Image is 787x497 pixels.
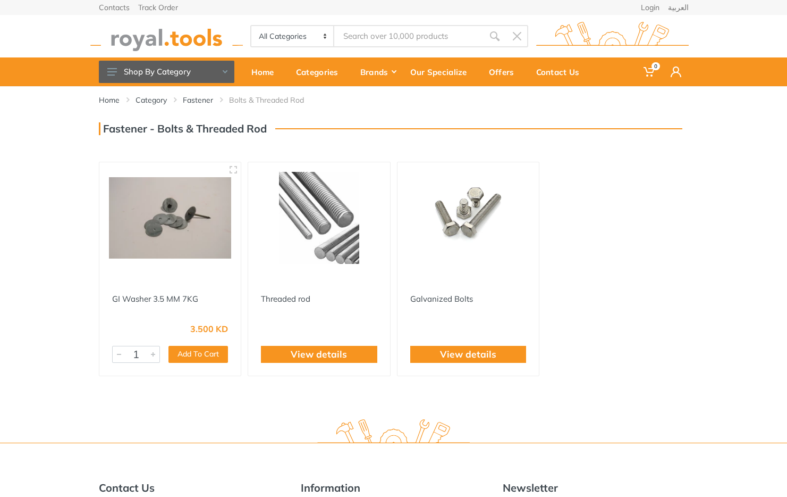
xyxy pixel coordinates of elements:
h5: Contact Us [99,482,285,494]
a: GI Washer 3.5 MM 7KG [112,294,198,304]
h3: Fastener - Bolts & Threaded Rod [99,122,267,135]
div: Brands [353,61,403,83]
a: View details [291,347,347,361]
h5: Newsletter [503,482,689,494]
img: Royal Tools - GI Washer 3.5 MM 7KG [109,172,232,264]
button: Add To Cart [168,346,228,363]
img: royal.tools Logo [317,419,470,449]
a: Categories [289,57,353,86]
a: View details [440,347,496,361]
a: 0 [636,57,663,86]
div: Home [244,61,289,83]
a: Login [641,4,659,11]
input: Site search [334,25,483,47]
img: 1.webp [261,275,283,293]
img: 1.webp [112,275,134,293]
a: Offers [481,57,529,86]
a: Track Order [138,4,178,11]
a: Home [99,95,120,105]
img: royal.tools Logo [90,22,243,51]
nav: breadcrumb [99,95,689,105]
span: 0 [651,62,660,70]
a: Category [136,95,167,105]
select: Category [251,26,335,46]
img: Royal Tools - Threaded rod [258,172,380,264]
a: Fastener [183,95,213,105]
div: Our Specialize [403,61,481,83]
a: العربية [668,4,689,11]
div: Offers [481,61,529,83]
a: Home [244,57,289,86]
a: Threaded rod [261,294,310,304]
img: royal.tools Logo [536,22,689,51]
button: Shop By Category [99,61,234,83]
div: 3.500 KD [190,325,228,333]
a: Galvanized Bolts [410,294,473,304]
div: Categories [289,61,353,83]
div: Contact Us [529,61,594,83]
img: Royal Tools - Galvanized Bolts [407,172,530,264]
a: Our Specialize [403,57,481,86]
h5: Information [301,482,487,494]
li: Bolts & Threaded Rod [229,95,320,105]
a: Contacts [99,4,130,11]
a: Contact Us [529,57,594,86]
img: 1.webp [410,275,433,293]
